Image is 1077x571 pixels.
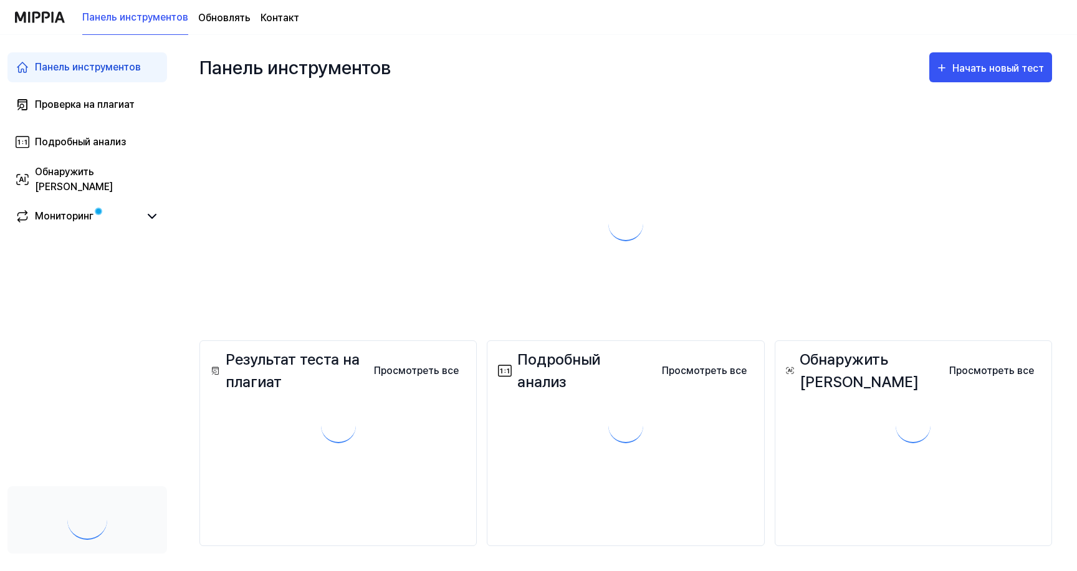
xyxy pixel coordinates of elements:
[7,127,167,157] a: Подробный анализ
[226,350,360,391] font: Результат теста на плагиат
[7,52,167,82] a: Панель инструментов
[7,165,167,194] a: Обнаружить [PERSON_NAME]
[82,1,188,35] a: Панель инструментов
[35,136,126,148] font: Подробный анализ
[198,12,251,24] font: Обновлять
[199,56,391,79] font: Панель инструментов
[82,11,188,23] font: Панель инструментов
[261,11,299,26] a: Контакт
[800,350,919,391] font: Обнаружить [PERSON_NAME]
[652,358,757,383] button: Просмотреть все
[929,52,1052,82] button: Начать новый тест
[517,350,600,391] font: Подробный анализ
[35,210,93,222] font: Мониторинг
[15,209,140,224] a: Мониторинг
[949,365,1034,377] font: Просмотреть все
[35,166,113,193] font: Обнаружить [PERSON_NAME]
[939,358,1044,383] button: Просмотреть все
[662,365,747,377] font: Просмотреть все
[198,11,251,26] a: Обновлять
[35,61,141,73] font: Панель инструментов
[374,365,459,377] font: Просмотреть все
[952,62,1044,74] font: Начать новый тест
[7,90,167,120] a: Проверка на плагиат
[261,12,299,24] font: Контакт
[35,98,135,110] font: Проверка на плагиат
[364,358,469,383] button: Просмотреть все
